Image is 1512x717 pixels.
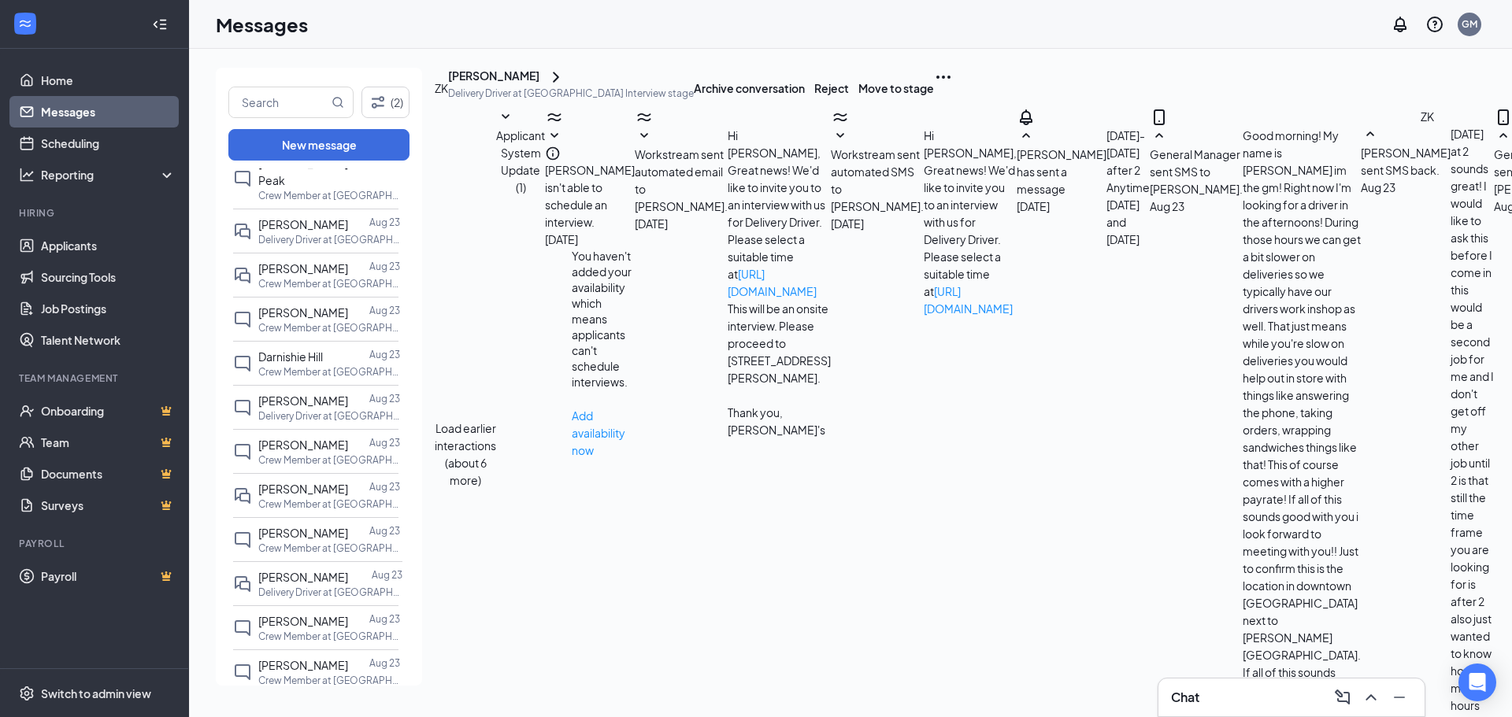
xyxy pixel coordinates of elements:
svg: ChatInactive [233,442,252,461]
svg: Settings [19,686,35,701]
button: ChevronRight [547,68,565,87]
svg: SmallChevronDown [496,108,515,127]
span: Aug 23 [1361,179,1395,196]
span: [PERSON_NAME] [258,658,348,672]
a: SurveysCrown [41,490,176,521]
svg: Info [545,146,561,161]
p: Aug 23 [369,260,400,273]
div: Reporting [41,167,176,183]
span: [DATE] [831,215,864,232]
a: Messages [41,96,176,128]
span: [DATE]-[DATE] after 2 Anytime [DATE] and [DATE] [1106,128,1150,246]
p: Thank you, [728,404,831,421]
svg: ChatInactive [233,663,252,682]
p: Great news! We'd like to invite you to an interview with us for Delivery Driver. Please select a ... [728,161,831,300]
a: OnboardingCrown [41,395,176,427]
span: [PERSON_NAME] sent SMS back. [1361,146,1451,177]
span: [PERSON_NAME] [258,305,348,320]
p: Aug 23 [369,524,400,538]
h1: Messages [216,11,308,38]
svg: Analysis [19,167,35,183]
p: Crew Member at [GEOGRAPHIC_DATA] [258,277,400,290]
svg: DoubleChat [233,222,252,241]
span: [DATE] [545,231,578,248]
span: Workstream sent automated SMS to [PERSON_NAME]. [831,147,924,213]
div: Payroll [19,537,172,550]
a: Job Postings [41,293,176,324]
span: [PERSON_NAME] has sent a message [1017,147,1106,196]
span: [PERSON_NAME] [258,526,348,540]
span: [PERSON_NAME] [258,217,348,231]
svg: ChatInactive [233,619,252,638]
button: Load earlier interactions (about 6 more) [435,419,496,489]
p: Aug 23 [369,436,400,449]
div: You haven't added your availability which means applicants can't schedule interviews. [572,248,635,390]
svg: WorkstreamLogo [831,108,850,127]
svg: Ellipses [934,68,953,87]
p: Aug 23 [369,656,400,670]
a: Scheduling [41,128,176,159]
svg: WorkstreamLogo [635,108,654,127]
svg: DoubleChat [233,575,252,593]
p: Delivery Driver at [GEOGRAPHIC_DATA] [258,586,400,599]
p: Aug 23 [369,480,400,493]
span: [PERSON_NAME] isn't able to schedule an interview. [545,163,635,229]
p: Delivery Driver at [GEOGRAPHIC_DATA] [258,233,400,246]
div: Hiring [19,206,172,220]
div: Open Intercom Messenger [1458,663,1496,701]
div: [PERSON_NAME] [448,68,539,87]
span: [PERSON_NAME] [258,614,348,628]
a: Sourcing Tools [41,261,176,293]
a: Talent Network [41,324,176,356]
p: Aug 23 [369,348,400,361]
p: Crew Member at [GEOGRAPHIC_DATA] [258,365,400,379]
a: DocumentsCrown [41,458,176,490]
p: Aug 23 [372,568,402,582]
button: Filter (2) [361,87,409,118]
p: Crew Member at [GEOGRAPHIC_DATA] [258,541,400,555]
div: Team Management [19,371,172,385]
span: Aug 23 [1150,198,1184,215]
button: SmallChevronDownApplicant System Update (1) [496,108,545,196]
svg: Notifications [1391,15,1410,34]
svg: DoubleChat [233,486,252,505]
svg: SmallChevronDown [545,127,564,146]
svg: ChatInactive [233,169,252,188]
svg: MagnifyingGlass [332,96,344,109]
span: [PERSON_NAME] [258,570,348,584]
svg: SmallChevronDown [831,127,850,146]
p: Aug 23 [369,216,400,229]
p: Crew Member at [GEOGRAPHIC_DATA] [258,189,400,202]
input: Search [229,87,328,117]
div: GM [1462,17,1477,31]
svg: MobileSms [1150,108,1169,127]
svg: SmallChevronDown [635,127,654,146]
svg: ChatInactive [233,310,252,329]
a: PayrollCrown [41,560,176,592]
p: Delivery Driver at [GEOGRAPHIC_DATA] Interview stage [448,87,694,100]
svg: DoubleChat [233,266,252,285]
span: Darnishie Hill [258,349,323,364]
span: [DATE] [1017,198,1050,215]
svg: ChevronUp [1362,688,1380,707]
span: Workstream sent automated email to [PERSON_NAME]. [635,147,728,213]
p: Aug 23 [369,304,400,317]
svg: ChatInactive [233,398,252,417]
p: Crew Member at [GEOGRAPHIC_DATA] [258,630,400,643]
p: [PERSON_NAME]'s [728,421,831,438]
svg: QuestionInfo [1425,15,1444,34]
span: Hi [PERSON_NAME], Great news! We'd like to invite you to an interview with us for Delivery Driver... [924,128,1017,316]
button: Reject [814,68,849,108]
span: [DATE] [635,215,668,232]
p: Aug 23 [369,392,400,405]
p: Delivery Driver at [GEOGRAPHIC_DATA] [258,409,400,423]
svg: ComposeMessage [1333,688,1352,707]
p: Crew Member at [GEOGRAPHIC_DATA] [258,321,400,334]
svg: SmallChevronUp [1017,127,1036,146]
a: Add availability now [572,408,625,457]
svg: SmallChevronUp [1361,125,1380,144]
svg: SmallChevronUp [1150,127,1169,146]
a: Home [41,65,176,96]
svg: Minimize [1390,688,1409,707]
